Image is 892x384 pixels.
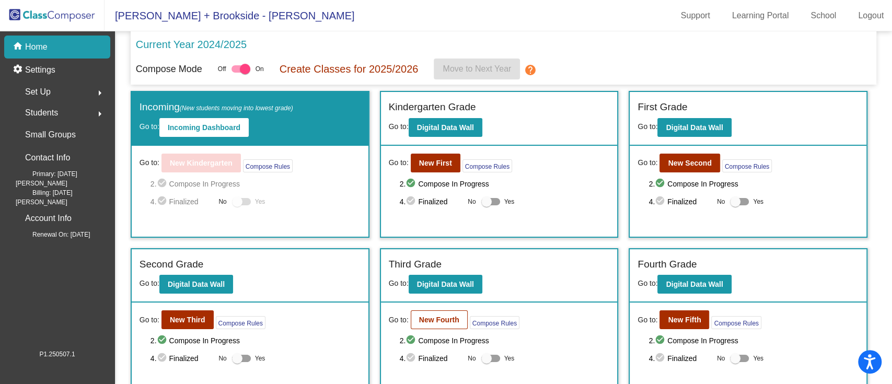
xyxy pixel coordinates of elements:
[168,280,225,288] b: Digital Data Wall
[666,280,723,288] b: Digital Data Wall
[409,118,482,137] button: Digital Data Wall
[406,178,418,190] mat-icon: check_circle
[16,230,90,239] span: Renewal On: [DATE]
[170,159,233,167] b: New Kindergarten
[648,178,859,190] span: 2. Compose In Progress
[150,352,214,365] span: 4. Finalized
[140,157,159,168] span: Go to:
[655,178,667,190] mat-icon: check_circle
[136,37,247,52] p: Current Year 2024/2025
[389,122,409,131] span: Go to:
[443,64,511,73] span: Move to Next Year
[419,159,452,167] b: New First
[170,316,205,324] b: New Third
[218,354,226,363] span: No
[504,195,515,208] span: Yes
[157,352,169,365] mat-icon: check_circle
[638,257,697,272] label: Fourth Grade
[638,279,657,287] span: Go to:
[638,100,687,115] label: First Grade
[470,316,519,329] button: Compose Rules
[638,315,657,325] span: Go to:
[389,100,476,115] label: Kindergarten Grade
[648,352,712,365] span: 4. Finalized
[94,108,106,120] mat-icon: arrow_right
[25,41,48,53] p: Home
[638,122,657,131] span: Go to:
[140,315,159,325] span: Go to:
[400,334,610,347] span: 2. Compose In Progress
[659,310,709,329] button: New Fifth
[850,7,892,24] a: Logout
[411,310,468,329] button: New Fourth
[753,352,763,365] span: Yes
[524,64,537,76] mat-icon: help
[406,334,418,347] mat-icon: check_circle
[468,354,476,363] span: No
[638,157,657,168] span: Go to:
[753,195,763,208] span: Yes
[216,316,265,329] button: Compose Rules
[659,154,720,172] button: New Second
[648,195,712,208] span: 4. Finalized
[419,316,459,324] b: New Fourth
[140,122,159,131] span: Go to:
[406,195,418,208] mat-icon: check_circle
[400,178,610,190] span: 2. Compose In Progress
[406,352,418,365] mat-icon: check_circle
[150,334,361,347] span: 2. Compose In Progress
[657,275,731,294] button: Digital Data Wall
[150,195,214,208] span: 4. Finalized
[717,354,725,363] span: No
[159,118,249,137] button: Incoming Dashboard
[417,123,474,132] b: Digital Data Wall
[25,211,72,226] p: Account Info
[280,61,419,77] p: Create Classes for 2025/2026
[417,280,474,288] b: Digital Data Wall
[648,334,859,347] span: 2. Compose In Progress
[218,197,226,206] span: No
[722,159,772,172] button: Compose Rules
[666,123,723,132] b: Digital Data Wall
[802,7,844,24] a: School
[255,195,265,208] span: Yes
[400,195,463,208] span: 4. Finalized
[25,127,76,142] p: Small Groups
[655,352,667,365] mat-icon: check_circle
[25,106,58,120] span: Students
[468,197,476,206] span: No
[668,316,701,324] b: New Fifth
[389,257,442,272] label: Third Grade
[94,87,106,99] mat-icon: arrow_right
[180,104,293,112] span: (New students moving into lowest grade)
[157,334,169,347] mat-icon: check_circle
[25,85,51,99] span: Set Up
[389,315,409,325] span: Go to:
[711,316,761,329] button: Compose Rules
[657,118,731,137] button: Digital Data Wall
[16,188,110,207] span: Billing: [DATE][PERSON_NAME]
[504,352,515,365] span: Yes
[218,64,226,74] span: Off
[161,310,214,329] button: New Third
[655,195,667,208] mat-icon: check_circle
[136,62,202,76] p: Compose Mode
[140,100,293,115] label: Incoming
[400,352,463,365] span: 4. Finalized
[13,41,25,53] mat-icon: home
[25,150,70,165] p: Contact Info
[434,59,520,79] button: Move to Next Year
[668,159,711,167] b: New Second
[655,334,667,347] mat-icon: check_circle
[717,197,725,206] span: No
[409,275,482,294] button: Digital Data Wall
[256,64,264,74] span: On
[25,64,55,76] p: Settings
[157,195,169,208] mat-icon: check_circle
[159,275,233,294] button: Digital Data Wall
[389,157,409,168] span: Go to:
[724,7,797,24] a: Learning Portal
[673,7,719,24] a: Support
[411,154,460,172] button: New First
[161,154,241,172] button: New Kindergarten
